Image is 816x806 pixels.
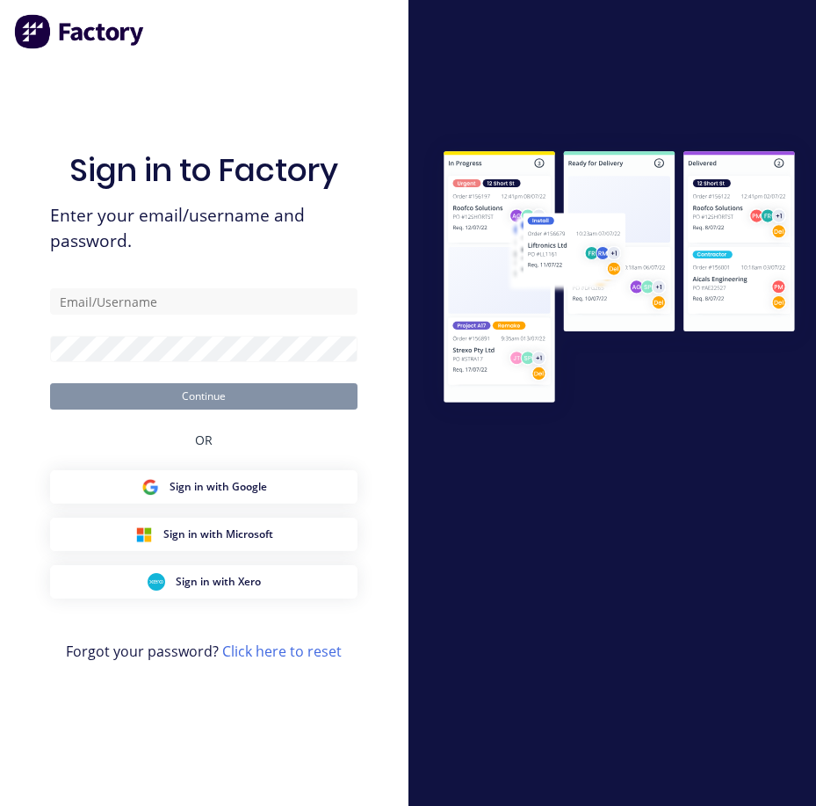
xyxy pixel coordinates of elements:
span: Sign in with Microsoft [163,526,273,542]
span: Sign in with Google [170,479,267,495]
span: Enter your email/username and password. [50,203,357,254]
button: Microsoft Sign inSign in with Microsoft [50,518,357,551]
button: Google Sign inSign in with Google [50,470,357,504]
button: Xero Sign inSign in with Xero [50,565,357,599]
img: Factory [14,14,146,49]
span: Forgot your password? [66,641,342,662]
img: Microsoft Sign in [135,526,153,543]
h1: Sign in to Factory [69,151,338,189]
button: Continue [50,383,357,410]
img: Xero Sign in [148,573,165,591]
div: OR [195,410,213,470]
span: Sign in with Xero [176,574,261,590]
a: Click here to reset [222,642,342,661]
img: Google Sign in [141,478,159,496]
input: Email/Username [50,288,357,315]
